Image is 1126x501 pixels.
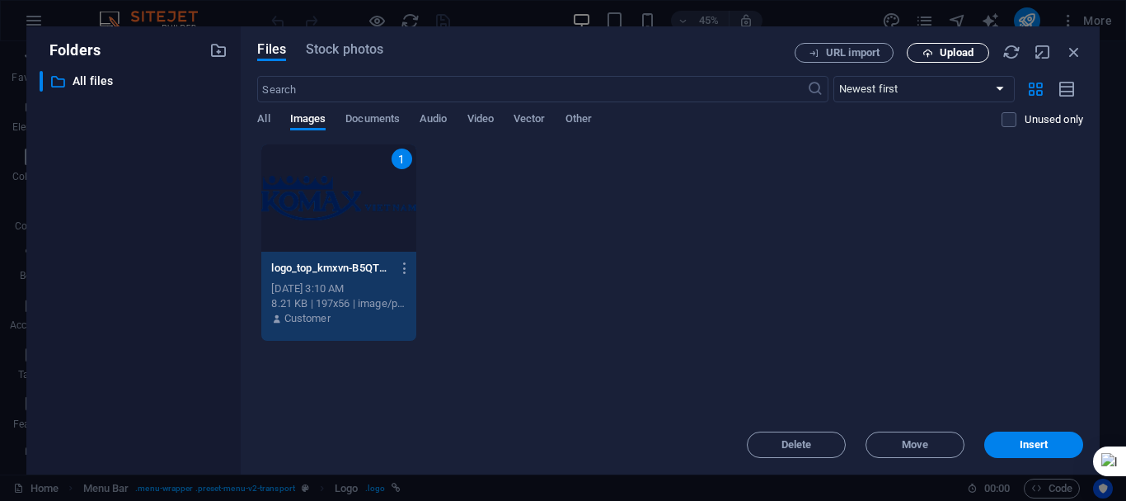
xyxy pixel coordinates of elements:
p: logo_top_kmxvn-B5QTB0GMQlaiH-bw4x2CnQ.png [271,261,391,276]
i: Minimize [1034,43,1052,61]
span: Other [565,109,592,132]
span: All [257,109,270,132]
span: Delete [781,440,812,450]
button: Delete [747,432,846,458]
span: Insert [1020,440,1049,450]
span: Documents [345,109,400,132]
span: Move [902,440,928,450]
span: Audio [420,109,447,132]
button: Insert [984,432,1083,458]
button: URL import [795,43,894,63]
span: Upload [940,48,974,58]
span: Stock photos [306,40,383,59]
div: 1 [392,149,412,169]
p: Customer [284,311,331,326]
div: 8.21 KB | 197x56 | image/png [271,296,406,311]
i: Reload [1002,43,1020,61]
p: All files [73,72,198,91]
i: Create new folder [209,41,228,59]
span: Vector [514,109,546,132]
i: Close [1065,43,1083,61]
button: Move [866,432,964,458]
input: Search [257,76,806,102]
span: Files [257,40,286,59]
p: Folders [40,40,101,61]
span: Images [290,109,326,132]
span: Video [467,109,494,132]
div: ​ [40,71,43,92]
span: URL import [826,48,880,58]
button: Upload [907,43,989,63]
p: Displays only files that are not in use on the website. Files added during this session can still... [1025,112,1083,127]
div: [DATE] 3:10 AM [271,281,406,296]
